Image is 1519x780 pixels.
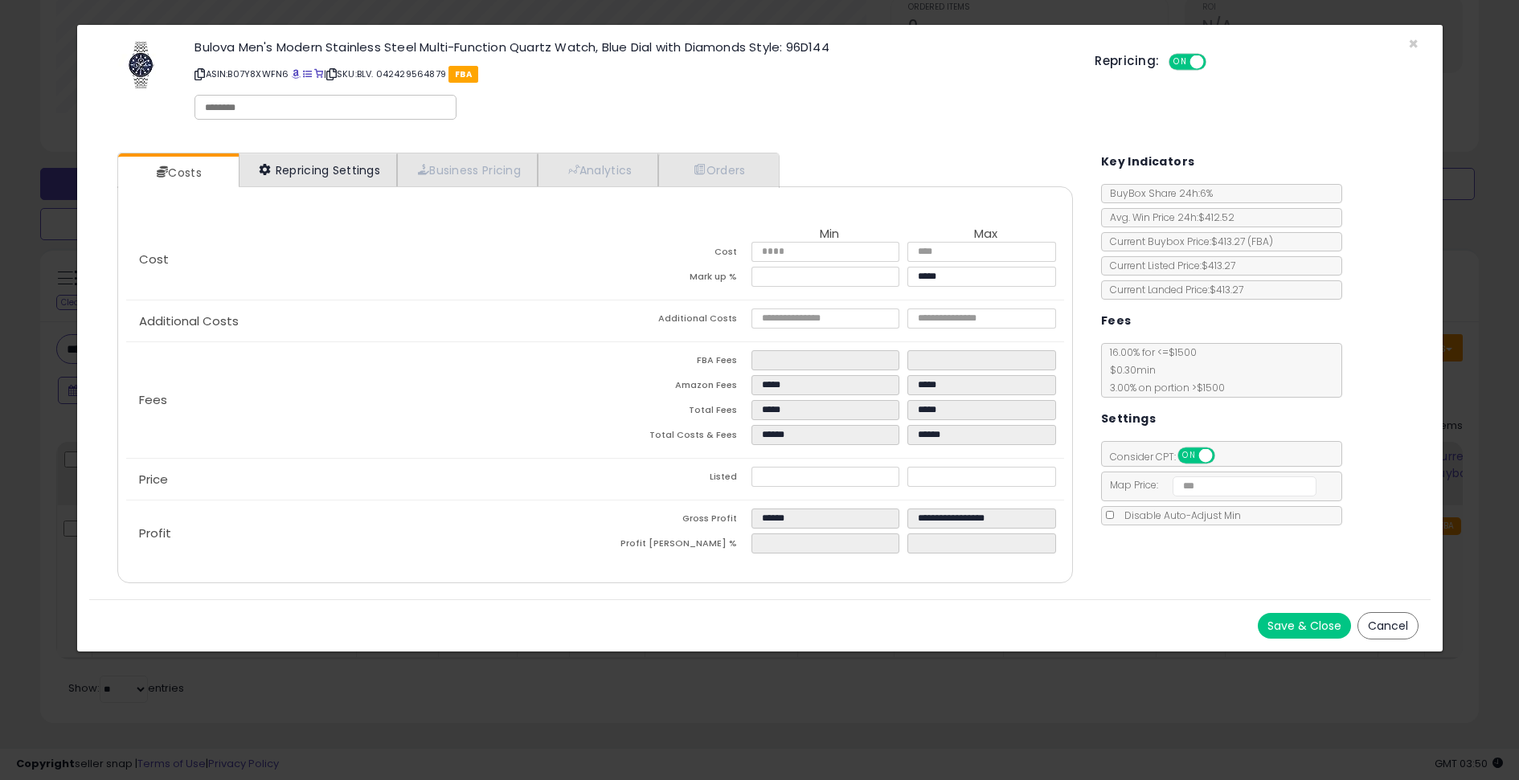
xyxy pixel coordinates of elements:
h5: Key Indicators [1101,152,1195,172]
th: Min [751,227,908,242]
a: Business Pricing [397,153,538,186]
td: Additional Costs [595,308,751,333]
button: Cancel [1357,612,1419,639]
td: Amazon Fees [595,375,751,400]
span: OFF [1212,449,1238,463]
h5: Settings [1101,409,1156,429]
td: Total Costs & Fees [595,425,751,450]
h3: Bulova Men's Modern Stainless Steel Multi-Function Quartz Watch, Blue Dial with Diamonds Style: 9... [194,41,1071,53]
td: FBA Fees [595,350,751,375]
a: BuyBox page [292,67,301,80]
a: Orders [658,153,777,186]
p: Cost [126,253,596,266]
h5: Fees [1101,311,1132,331]
span: ON [1171,55,1191,69]
span: Current Listed Price: $413.27 [1102,259,1235,272]
a: All offer listings [303,67,312,80]
span: Current Landed Price: $413.27 [1102,283,1243,296]
a: Costs [118,157,237,189]
td: Profit [PERSON_NAME] % [595,533,751,558]
span: ON [1179,449,1199,463]
span: FBA [448,66,478,83]
span: OFF [1204,55,1230,69]
p: Fees [126,394,596,406]
td: Cost [595,242,751,267]
td: Mark up % [595,267,751,292]
span: Disable Auto-Adjust Min [1116,508,1241,522]
span: Current Buybox Price: [1102,235,1273,248]
span: Avg. Win Price 24h: $412.52 [1102,210,1234,224]
th: Max [907,227,1064,242]
h5: Repricing: [1095,55,1159,67]
td: Gross Profit [595,508,751,533]
img: 41iRcQV1IkL._SL60_.jpg [117,41,166,89]
span: BuyBox Share 24h: 6% [1102,186,1213,200]
button: Save & Close [1258,613,1351,639]
span: Map Price: [1102,478,1316,492]
p: Profit [126,527,596,540]
td: Listed [595,467,751,492]
a: Your listing only [314,67,323,80]
td: Total Fees [595,400,751,425]
p: Price [126,473,596,486]
span: Consider CPT: [1102,450,1236,464]
span: $413.27 [1211,235,1273,248]
span: ( FBA ) [1247,235,1273,248]
a: Analytics [538,153,658,186]
span: 16.00 % for <= $1500 [1102,345,1225,394]
span: 3.00 % on portion > $1500 [1102,381,1225,394]
span: $0.30 min [1102,363,1156,377]
p: ASIN: B07Y8XWFN6 | SKU: BLV. 042429564879 [194,61,1071,87]
span: × [1408,32,1419,55]
p: Additional Costs [126,315,596,328]
a: Repricing Settings [239,153,398,186]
